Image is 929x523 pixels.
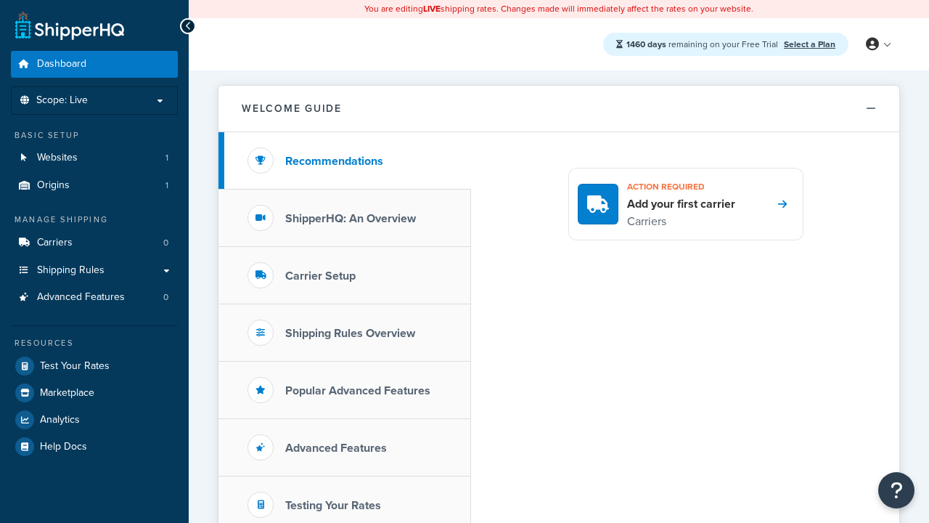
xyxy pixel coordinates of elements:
[40,387,94,400] span: Marketplace
[285,212,416,225] h3: ShipperHQ: An Overview
[165,152,168,164] span: 1
[11,434,178,460] a: Help Docs
[285,442,387,455] h3: Advanced Features
[11,51,178,78] a: Dashboard
[11,407,178,433] a: Analytics
[37,152,78,164] span: Websites
[627,212,735,231] p: Carriers
[784,38,835,51] a: Select a Plan
[285,327,415,340] h3: Shipping Rules Overview
[163,291,168,304] span: 0
[11,257,178,284] a: Shipping Rules
[165,179,168,192] span: 1
[626,38,780,51] span: remaining on your Free Trial
[11,145,178,171] a: Websites1
[285,499,381,512] h3: Testing Your Rates
[37,291,125,304] span: Advanced Features
[36,94,88,107] span: Scope: Live
[11,172,178,199] a: Origins1
[285,384,430,397] h3: Popular Advanced Features
[11,214,178,226] div: Manage Shipping
[11,129,178,142] div: Basic Setup
[11,230,178,256] a: Carriers0
[40,441,87,453] span: Help Docs
[11,337,178,349] div: Resources
[37,264,105,277] span: Shipping Rules
[37,58,86,70] span: Dashboard
[11,284,178,311] a: Advanced Features0
[423,2,441,15] b: LIVE
[626,38,666,51] strong: 1460 days
[627,196,735,212] h4: Add your first carrier
[40,360,110,373] span: Test Your Rates
[11,284,178,311] li: Advanced Features
[40,414,80,426] span: Analytics
[11,380,178,406] a: Marketplace
[37,179,70,192] span: Origins
[11,172,178,199] li: Origins
[37,237,73,249] span: Carriers
[242,103,342,114] h2: Welcome Guide
[218,86,899,132] button: Welcome Guide
[163,237,168,249] span: 0
[878,472,914,508] button: Open Resource Center
[285,269,356,283] h3: Carrier Setup
[285,155,383,168] h3: Recommendations
[11,230,178,256] li: Carriers
[11,353,178,379] a: Test Your Rates
[627,177,735,196] h3: Action required
[11,145,178,171] li: Websites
